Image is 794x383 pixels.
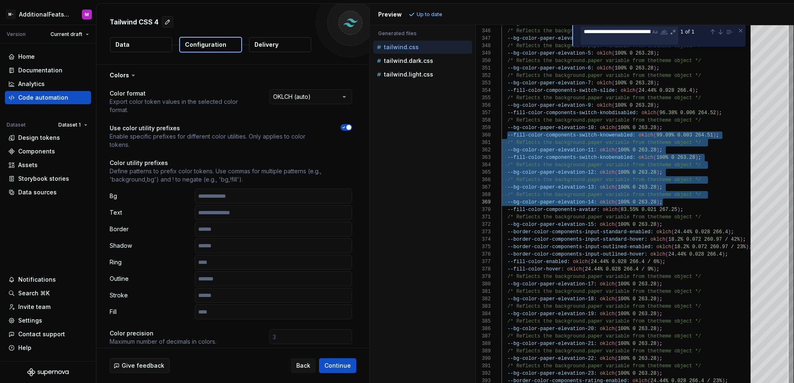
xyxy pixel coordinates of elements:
[698,110,716,116] span: 264.52
[508,214,657,220] span: /* Reflects the background.paper variable from the
[476,251,491,258] div: 376
[47,29,93,40] button: Current draft
[654,50,657,56] span: )
[669,28,677,36] div: Use Regular Expression (⌥⌘R)
[476,206,491,213] div: 370
[508,147,597,153] span: --bg-color-paper-elevation-11:
[677,155,695,160] span: 263.28
[508,117,657,123] span: /* Reflects the background.paper variable from the
[110,167,352,184] p: Define patterns to prefix color tokens. Use commas for multiple patterns (e.g., 'background,bg') ...
[618,207,621,213] span: (
[18,175,69,183] div: Storybook stories
[692,244,707,250] span: 0.072
[597,50,612,56] span: oklch
[737,244,746,250] span: 23%
[612,80,615,86] span: (
[615,50,627,56] span: 100%
[378,30,467,37] p: Generated files
[591,259,609,265] span: 24.44%
[672,229,674,235] span: (
[716,132,719,138] span: ;
[600,184,615,190] span: oklch
[7,31,26,38] div: Version
[18,275,56,284] div: Notifications
[508,184,597,190] span: --bg-color-paper-elevation-13:
[5,158,91,172] a: Assets
[18,303,50,311] div: Invite team
[249,37,311,52] button: Delivery
[110,258,192,266] p: Ring
[476,79,491,87] div: 353
[600,199,615,205] span: oklch
[110,242,192,250] p: Shadow
[657,73,701,79] span: theme object */
[722,251,725,257] span: )
[508,125,597,131] span: --bg-color-paper-elevation-10:
[657,170,660,175] span: )
[679,26,708,37] div: 1 of 1
[508,155,636,160] span: --fill-color-components-switch-knobenabled:
[674,244,689,250] span: 18.2%
[660,222,662,227] span: ;
[636,50,653,56] span: 263.28
[731,244,734,250] span: /
[615,125,618,131] span: (
[639,199,657,205] span: 263.28
[731,237,740,242] span: 42%
[384,71,433,78] p: tailwind.light.css
[384,57,433,64] p: tailwind.dark.css
[636,88,638,93] span: (
[600,125,615,131] span: oklch
[654,155,657,160] span: (
[5,300,91,314] a: Invite team
[639,147,657,153] span: 263.28
[639,222,657,227] span: 263.28
[713,229,728,235] span: 266.4
[110,98,254,114] p: Export color token values in the selected color format.
[110,37,172,52] button: Data
[6,10,16,19] div: M-
[660,170,662,175] span: ;
[615,222,618,227] span: (
[5,273,91,286] button: Notifications
[508,80,594,86] span: --bg-color-paper-elevation-7:
[660,147,662,153] span: ;
[476,184,491,191] div: 367
[476,258,491,266] div: 377
[476,132,491,139] div: 360
[612,103,615,108] span: (
[508,244,654,250] span: --border-color-components-input-outlined-enabled:
[731,229,734,235] span: ;
[695,132,713,138] span: 264.51
[373,70,472,79] button: tailwind.light.css
[692,88,695,93] span: )
[657,95,701,101] span: theme object */
[724,27,734,36] div: Find in Selection (⌥⌘L)
[600,222,615,227] span: oklch
[476,146,491,154] div: 362
[660,199,662,205] span: ;
[660,184,662,190] span: ;
[600,170,615,175] span: oklch
[704,237,722,242] span: 260.97
[657,50,660,56] span: ;
[476,236,491,243] div: 374
[476,161,491,169] div: 364
[110,225,192,233] p: Border
[5,314,91,327] a: Settings
[672,155,674,160] span: 0
[633,199,636,205] span: 0
[630,80,633,86] span: 0
[508,65,594,71] span: --bg-color-paper-elevation-6:
[651,28,659,36] div: Match Case (⌥⌘C)
[291,358,316,373] button: Back
[657,244,672,250] span: oklch
[5,341,91,354] button: Help
[185,41,226,49] p: Configuration
[725,237,728,242] span: /
[2,5,94,23] button: M-AdditionalFeatsTestM
[633,184,636,190] span: 0
[588,259,591,265] span: (
[669,251,686,257] span: 24.44%
[660,125,662,131] span: ;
